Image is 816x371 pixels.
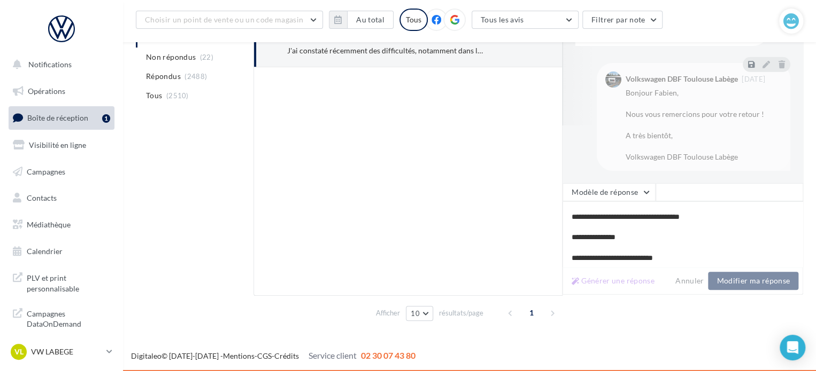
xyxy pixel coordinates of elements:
span: Visibilité en ligne [29,140,86,149]
p: VW LABEGE [31,346,102,357]
span: Calendrier [27,247,63,256]
span: (22) [200,53,213,61]
button: Notifications [6,53,112,76]
span: résultats/page [439,308,483,318]
span: 1 [523,304,540,321]
a: Opérations [6,80,117,102]
span: (2510) [166,91,189,100]
div: Open Intercom Messenger [780,335,805,360]
span: Médiathèque [27,220,71,229]
span: VL [14,346,24,357]
span: Opérations [28,86,65,96]
button: Au total [329,11,394,29]
button: Générer une réponse [567,274,659,287]
div: Tous [399,9,428,31]
span: Notifications [28,60,72,69]
span: Boîte de réception [27,113,88,122]
span: Répondus [146,71,181,82]
a: Crédits [274,351,299,360]
span: Tous les avis [481,15,524,24]
button: Filtrer par note [582,11,663,29]
span: Service client [309,350,357,360]
span: Afficher [376,308,400,318]
button: Au total [347,11,394,29]
span: (2488) [184,72,207,81]
div: 1 [102,114,110,123]
a: Mentions [223,351,255,360]
span: PLV et print personnalisable [27,271,110,294]
a: Médiathèque [6,214,117,236]
span: 02 30 07 43 80 [361,350,415,360]
a: CGS [257,351,272,360]
span: Contacts [27,193,57,202]
a: PLV et print personnalisable [6,266,117,298]
a: Contacts [6,187,117,209]
a: Calendrier [6,240,117,263]
a: Visibilité en ligne [6,134,117,156]
button: Modèle de réponse [563,183,656,201]
a: Campagnes DataOnDemand [6,302,117,334]
div: J'ai constaté récemment des difficultés, notamment dans la prise de rendez-vous garage, je suis v... [287,45,483,56]
span: [DATE] [742,76,765,83]
a: Boîte de réception1 [6,106,117,129]
div: Bonjour Fabien, Nous vous remercions pour votre retour ! A très bientôt, Volkswagen DBF Toulouse ... [626,88,782,162]
span: 10 [411,309,420,318]
button: Modifier ma réponse [708,272,798,290]
span: Tous [146,90,162,101]
a: VL VW LABEGE [9,342,114,362]
button: Tous les avis [472,11,579,29]
span: Campagnes [27,167,65,176]
button: 10 [406,306,433,321]
span: Non répondus [146,52,196,62]
button: Annuler [671,274,708,287]
div: Volkswagen DBF Toulouse Labège [626,75,738,83]
a: Digitaleo [131,351,161,360]
button: Choisir un point de vente ou un code magasin [136,11,323,29]
span: Campagnes DataOnDemand [27,306,110,329]
a: Campagnes [6,161,117,183]
span: Choisir un point de vente ou un code magasin [145,15,303,24]
span: © [DATE]-[DATE] - - - [131,351,415,360]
